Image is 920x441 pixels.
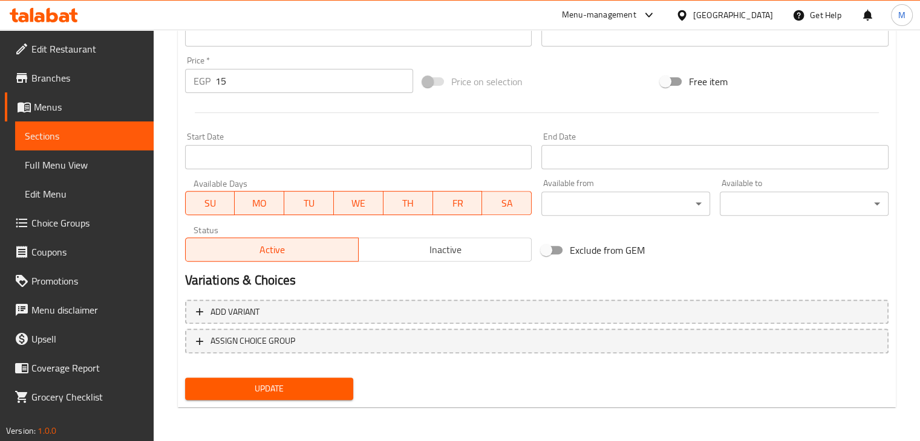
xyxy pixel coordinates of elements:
span: Choice Groups [31,216,144,230]
p: EGP [194,74,210,88]
span: Promotions [31,274,144,288]
span: Menu disclaimer [31,303,144,317]
span: Edit Restaurant [31,42,144,56]
span: Free item [689,74,728,89]
a: Promotions [5,266,154,295]
a: Menu disclaimer [5,295,154,324]
button: SA [482,191,532,215]
span: SA [487,195,527,212]
a: Edit Restaurant [5,34,154,63]
div: ​ [720,192,889,216]
span: Sections [25,129,144,143]
div: [GEOGRAPHIC_DATA] [693,8,773,22]
span: MO [240,195,279,212]
a: Coverage Report [5,353,154,382]
div: Menu-management [562,8,636,22]
span: Menus [34,100,144,114]
a: Choice Groups [5,208,154,237]
span: SU [191,195,230,212]
button: Add variant [185,300,889,324]
span: Update [195,381,344,396]
span: M [898,8,905,22]
a: Coupons [5,237,154,266]
button: MO [235,191,284,215]
button: TU [284,191,334,215]
span: Inactive [364,241,527,259]
a: Edit Menu [15,179,154,208]
span: Add variant [210,304,259,320]
span: ASSIGN CHOICE GROUP [210,333,295,349]
h2: Variations & Choices [185,271,889,289]
button: Active [185,237,359,262]
span: Coupons [31,245,144,259]
button: SU [185,191,235,215]
button: FR [433,191,483,215]
span: Upsell [31,332,144,346]
a: Full Menu View [15,150,154,179]
a: Grocery Checklist [5,382,154,411]
a: Upsell [5,324,154,353]
span: Price on selection [451,74,523,89]
span: TU [289,195,329,212]
a: Branches [5,63,154,92]
span: Version: [6,423,36,439]
input: Please enter price [215,69,413,93]
span: Grocery Checklist [31,390,144,404]
span: Coverage Report [31,361,144,375]
span: Edit Menu [25,187,144,201]
span: Exclude from GEM [570,243,645,257]
button: WE [334,191,383,215]
span: Branches [31,71,144,85]
input: Please enter product sku [541,22,889,47]
span: Full Menu View [25,158,144,172]
button: Update [185,378,354,400]
div: ​ [541,192,710,216]
a: Menus [5,92,154,121]
a: Sections [15,121,154,150]
span: Active [191,241,354,259]
button: TH [383,191,433,215]
span: TH [388,195,428,212]
button: Inactive [358,237,532,262]
span: 1.0.0 [38,423,56,439]
span: WE [339,195,379,212]
span: FR [438,195,478,212]
button: ASSIGN CHOICE GROUP [185,329,889,353]
input: Please enter product barcode [185,22,532,47]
